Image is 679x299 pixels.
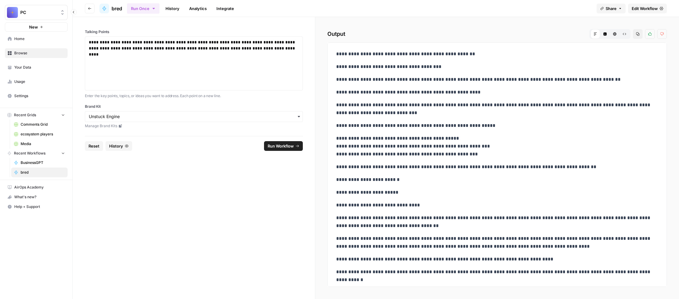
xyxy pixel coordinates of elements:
span: Usage [14,79,65,84]
a: Usage [5,77,68,87]
button: What's new? [5,192,68,202]
button: Workspace: PC [5,5,68,20]
button: Recent Workflows [5,149,68,158]
button: Reset [85,141,103,151]
a: bred [11,168,68,177]
button: History [105,141,132,151]
span: Recent Grids [14,112,36,118]
a: History [162,4,183,13]
a: ecosystem players [11,129,68,139]
span: Settings [14,93,65,99]
a: Your Data [5,63,68,72]
button: Recent Grids [5,110,68,120]
span: bred [21,170,65,175]
span: BusinessGPT [21,160,65,165]
a: Comments Grid [11,120,68,129]
img: PC Logo [7,7,18,18]
a: Home [5,34,68,44]
a: Manage Brand Kits [85,123,303,129]
span: Run Workflow [268,143,294,149]
span: Home [14,36,65,42]
a: bred [99,4,122,13]
button: Run Once [127,3,159,14]
span: Help + Support [14,204,65,209]
a: Edit Workflow [628,4,667,13]
a: AirOps Academy [5,182,68,192]
span: Share [606,5,617,12]
a: Settings [5,91,68,101]
span: PC [20,9,57,15]
a: Integrate [213,4,238,13]
span: AirOps Academy [14,185,65,190]
span: ecosystem players [21,131,65,137]
span: Recent Workflows [14,151,45,156]
span: Reset [89,143,99,149]
a: Media [11,139,68,149]
label: Talking Points [85,29,303,35]
span: Your Data [14,65,65,70]
h2: Output [327,29,667,39]
span: Comments Grid [21,122,65,127]
input: Unstuck Engine [89,114,299,120]
label: Brand Kit [85,104,303,109]
button: Share [597,4,626,13]
span: Media [21,141,65,147]
button: Help + Support [5,202,68,212]
span: New [29,24,38,30]
a: Analytics [186,4,210,13]
div: What's new? [5,192,67,202]
p: Enter the key points, topics, or ideas you want to address. Each point on a new line. [85,93,303,99]
span: History [109,143,123,149]
button: New [5,22,68,32]
span: bred [112,5,122,12]
span: Browse [14,50,65,56]
a: Browse [5,48,68,58]
a: BusinessGPT [11,158,68,168]
button: Run Workflow [264,141,303,151]
span: Edit Workflow [632,5,658,12]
